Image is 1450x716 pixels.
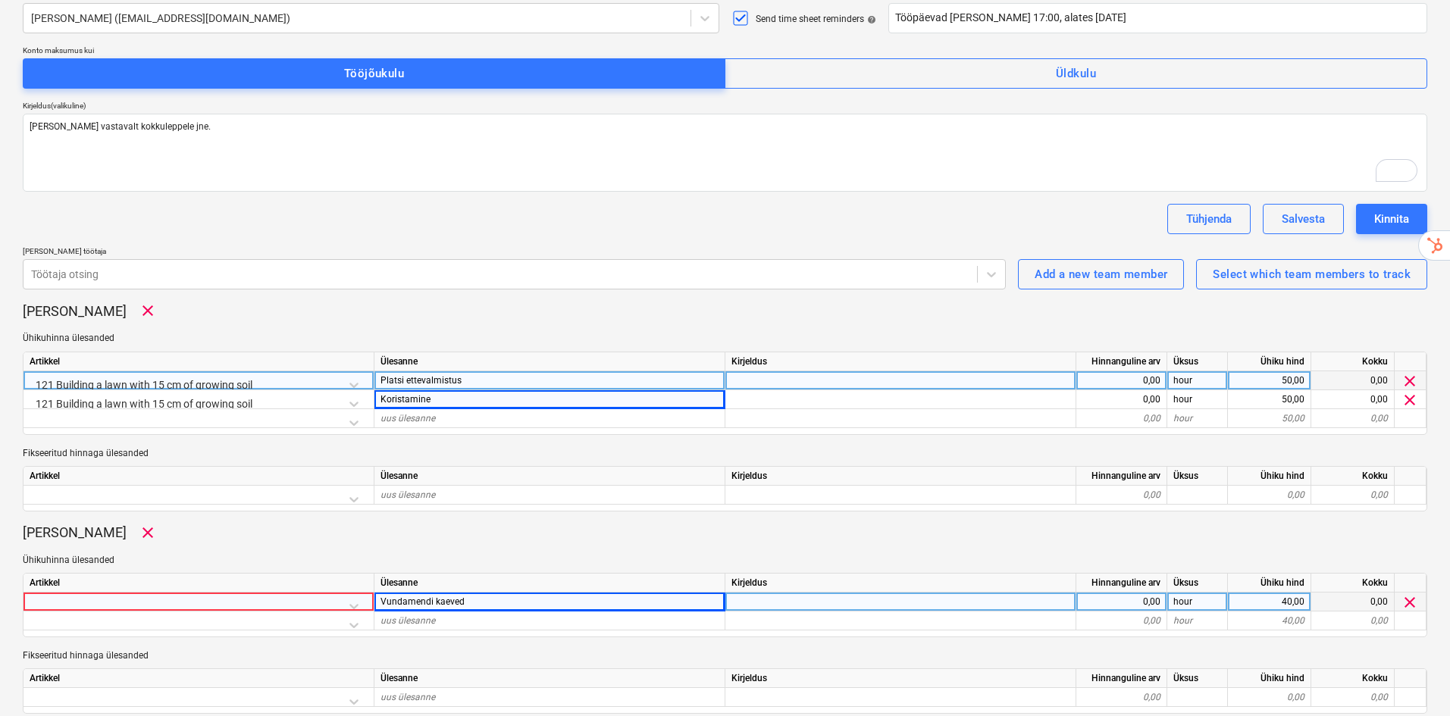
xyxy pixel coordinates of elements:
[23,101,1427,111] div: Kirjeldus (valikuline)
[1082,611,1160,630] div: 0,00
[1311,390,1395,409] div: 0,00
[381,489,435,500] span: uus ülesanne
[1356,204,1427,234] button: Kinnita
[1082,371,1160,390] div: 0,00
[1374,643,1450,716] iframe: Chat Widget
[1082,409,1160,428] div: 0,00
[1401,390,1419,408] span: clear
[1311,592,1395,611] div: 0,00
[23,447,1427,460] p: Fikseeritud hinnaga ülesanded
[725,574,1076,592] div: Kirjeldus
[139,302,157,320] span: Eemalda töötaja
[381,413,435,424] span: uus ülesanne
[1076,574,1167,592] div: Hinnanguline arv
[864,15,876,24] span: help
[1167,204,1251,234] button: Tühjenda
[725,58,1427,89] button: Üldkulu
[1401,593,1419,611] span: clear
[1311,371,1395,390] div: 0,00
[1167,611,1228,630] div: hour
[1263,204,1344,234] button: Salvesta
[1311,409,1395,428] div: 0,00
[1234,486,1304,505] div: 0,00
[1076,669,1167,688] div: Hinnanguline arv
[381,596,465,607] span: Vundamendi kaeved
[23,467,374,486] div: Artikkel
[1082,486,1160,505] div: 0,00
[1234,390,1304,409] div: 50,00
[381,615,435,626] span: uus ülesanne
[23,246,1006,259] p: [PERSON_NAME] töötaja
[1311,688,1395,707] div: 0,00
[1311,669,1395,688] div: Kokku
[1082,688,1160,707] div: 0,00
[23,114,1427,192] textarea: To enrich screen reader interactions, please activate Accessibility in Grammarly extension settings
[139,524,157,542] span: Eemalda töötaja
[1234,371,1304,390] div: 50,00
[1311,486,1395,505] div: 0,00
[1082,390,1160,409] div: 0,00
[888,3,1428,33] input: Klõpsake meeldetuletuse määramiseks
[374,467,725,486] div: Ülesanne
[1167,352,1228,371] div: Üksus
[1234,409,1304,428] div: 50,00
[756,13,876,26] div: Send time sheet reminders
[344,64,404,83] div: Tööjõukulu
[23,574,374,592] div: Artikkel
[381,394,431,405] span: Koristamine
[1167,409,1228,428] div: hour
[23,524,127,542] p: [PERSON_NAME]
[1234,688,1304,707] div: 0,00
[1282,209,1325,229] div: Salvesta
[1213,264,1411,284] div: Select which team members to track
[1228,574,1311,592] div: Ühiku hind
[1311,467,1395,486] div: Kokku
[1076,352,1167,371] div: Hinnanguline arv
[23,302,127,320] p: [PERSON_NAME]
[23,669,374,688] div: Artikkel
[1167,467,1228,486] div: Üksus
[725,467,1076,486] div: Kirjeldus
[1076,467,1167,486] div: Hinnanguline arv
[374,669,725,688] div: Ülesanne
[381,692,435,702] span: uus ülesanne
[23,554,1427,567] p: Ühikuhinna ülesanded
[23,45,1427,55] div: Konto maksumus kui
[1311,611,1395,630] div: 0,00
[1167,574,1228,592] div: Üksus
[1082,592,1160,611] div: 0,00
[1167,390,1228,409] div: hour
[1167,592,1228,611] div: hour
[1234,592,1304,611] div: 40,00
[23,649,1427,662] p: Fikseeritud hinnaga ülesanded
[374,574,725,592] div: Ülesanne
[1056,64,1096,83] div: Üldkulu
[1228,467,1311,486] div: Ühiku hind
[1228,352,1311,371] div: Ühiku hind
[1228,669,1311,688] div: Ühiku hind
[1167,669,1228,688] div: Üksus
[1311,352,1395,371] div: Kokku
[1186,209,1232,229] div: Tühjenda
[23,58,725,89] button: Tööjõukulu
[23,332,1427,345] p: Ühikuhinna ülesanded
[1035,264,1167,284] div: Add a new team member
[1311,574,1395,592] div: Kokku
[725,352,1076,371] div: Kirjeldus
[1196,259,1427,289] button: Select which team members to track
[1018,259,1184,289] button: Add a new team member
[381,375,462,386] span: Platsi ettevalmistus
[1167,371,1228,390] div: hour
[1234,611,1304,630] div: 40,00
[23,352,374,371] div: Artikkel
[725,669,1076,688] div: Kirjeldus
[374,352,725,371] div: Ülesanne
[1401,371,1419,389] span: clear
[1374,209,1409,229] div: Kinnita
